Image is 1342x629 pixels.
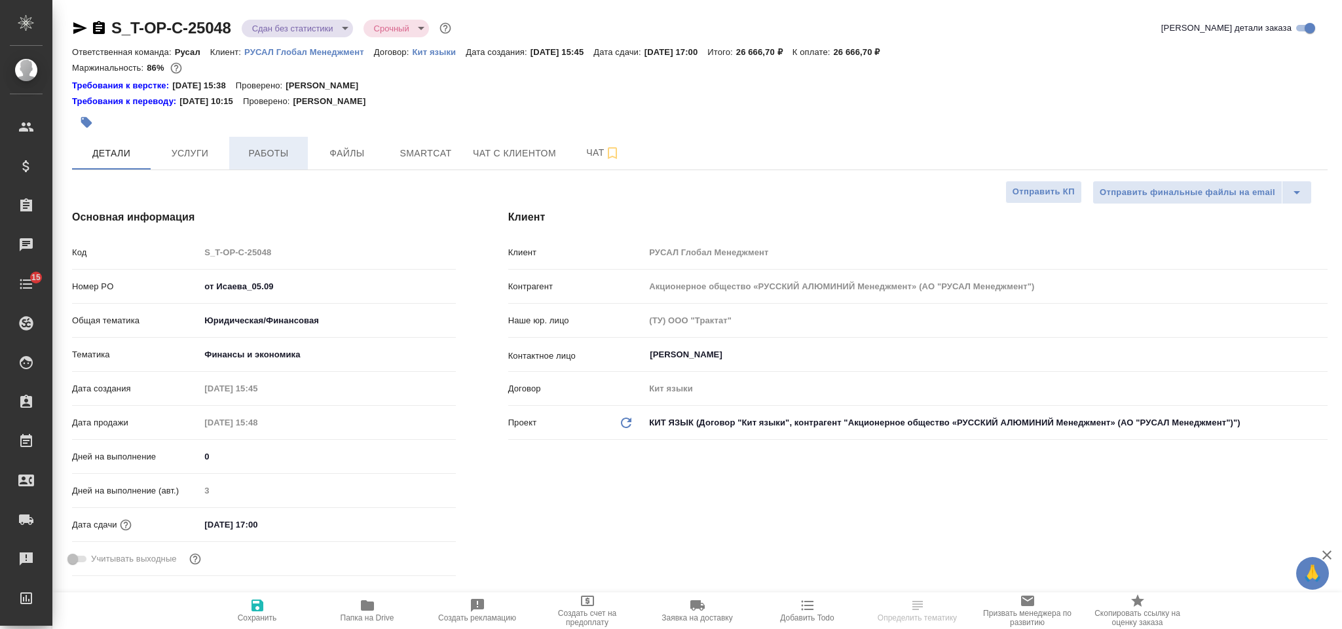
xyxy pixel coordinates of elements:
p: [DATE] 15:38 [172,79,236,92]
svg: Подписаться [605,145,620,161]
p: Итого: [707,47,736,57]
span: Чат с клиентом [473,145,556,162]
p: Дата сдачи [72,518,117,531]
p: Договор: [374,47,413,57]
p: Дней на выполнение (авт.) [72,484,200,497]
p: Маржинальность: [72,63,147,73]
p: Русал [175,47,210,57]
a: Кит языки [412,46,466,57]
span: Добавить Todo [780,613,834,622]
p: Ответственная команда: [72,47,175,57]
button: Сохранить [202,592,312,629]
input: Пустое поле [644,243,1328,262]
button: Выбери, если сб и вс нужно считать рабочими днями для выполнения заказа. [187,550,204,567]
span: Детали [80,145,143,162]
p: Дата сдачи: [593,47,644,57]
p: [PERSON_NAME] [286,79,368,92]
button: 🙏 [1296,557,1329,590]
input: Пустое поле [200,379,314,398]
input: Пустое поле [200,243,455,262]
div: Финансы и экономика [200,344,455,366]
button: Заявка на доставку [643,592,753,629]
p: Проверено: [236,79,286,92]
a: РУСАЛ Глобал Менеджмент [244,46,374,57]
span: Чат [572,145,635,161]
span: Файлы [316,145,379,162]
span: Определить тематику [878,613,957,622]
button: Отправить КП [1005,181,1082,204]
h4: Основная информация [72,209,456,225]
span: 15 [24,271,48,284]
span: [PERSON_NAME] детали заказа [1161,22,1292,35]
p: [DATE] 15:45 [531,47,594,57]
div: КИТ ЯЗЫК (Договор "Кит языки", контрагент "Акционерное общество «РУССКИЙ АЛЮМИНИЙ Менеджмент» (АО... [644,412,1328,434]
p: Дней на выполнение [72,450,200,463]
button: 3150.00 RUB; [168,60,185,77]
input: Пустое поле [644,311,1328,330]
p: [PERSON_NAME] [293,95,375,108]
span: Создать рекламацию [438,613,516,622]
p: Дата создания: [466,47,530,57]
p: Договор [508,382,645,395]
a: Требования к переводу: [72,95,179,108]
p: Общая тематика [72,314,200,327]
a: S_T-OP-C-25048 [111,19,231,37]
p: Тематика [72,348,200,361]
p: Проект [508,416,537,429]
button: Если добавить услуги и заполнить их объемом, то дата рассчитается автоматически [117,516,134,533]
p: [DATE] 10:15 [179,95,243,108]
p: Код [72,246,200,259]
span: Услуги [158,145,221,162]
p: [DATE] 17:00 [644,47,708,57]
p: 86% [147,63,167,73]
input: Пустое поле [200,413,314,432]
span: Папка на Drive [341,613,394,622]
span: 🙏 [1301,560,1324,587]
div: split button [1092,181,1312,204]
button: Призвать менеджера по развитию [973,592,1083,629]
button: Сдан без статистики [248,23,337,34]
p: К оплате: [792,47,834,57]
button: Добавить тэг [72,108,101,137]
p: 26 666,70 ₽ [736,47,792,57]
div: Сдан без статистики [363,20,429,37]
div: Сдан без статистики [242,20,353,37]
button: Скопировать ссылку [91,20,107,36]
button: Папка на Drive [312,592,422,629]
p: Наше юр. лицо [508,314,645,327]
span: Отправить КП [1013,185,1075,200]
p: Кит языки [412,47,466,57]
button: Доп статусы указывают на важность/срочность заказа [437,20,454,37]
p: 26 666,70 ₽ [833,47,889,57]
p: Клиент: [210,47,244,57]
div: Нажми, чтобы открыть папку с инструкцией [72,79,172,92]
span: Учитывать выходные [91,552,177,566]
div: Нажми, чтобы открыть папку с инструкцией [72,95,179,108]
p: Дата продажи [72,416,200,429]
button: Open [1320,353,1323,356]
button: Создать рекламацию [422,592,532,629]
input: Пустое поле [200,481,455,500]
button: Определить тематику [863,592,973,629]
a: Требования к верстке: [72,79,172,92]
div: Юридическая/Финансовая [200,310,455,332]
p: Клиент [508,246,645,259]
button: Скопировать ссылку на оценку заказа [1083,592,1193,629]
button: Срочный [370,23,413,34]
button: Отправить финальные файлы на email [1092,181,1282,204]
p: Дата создания [72,382,200,395]
p: РУСАЛ Глобал Менеджмент [244,47,374,57]
span: Создать счет на предоплату [540,609,635,627]
a: 15 [3,268,49,300]
span: Сохранить [238,613,277,622]
span: Работы [237,145,300,162]
button: Скопировать ссылку для ЯМессенджера [72,20,88,36]
p: Контрагент [508,280,645,293]
input: Пустое поле [644,379,1328,398]
button: Добавить Todo [753,592,863,629]
input: Пустое поле [644,277,1328,296]
input: ✎ Введи что-нибудь [200,515,314,534]
input: ✎ Введи что-нибудь [200,277,455,296]
span: Заявка на доставку [662,613,732,622]
span: Отправить финальные файлы на email [1100,185,1275,200]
